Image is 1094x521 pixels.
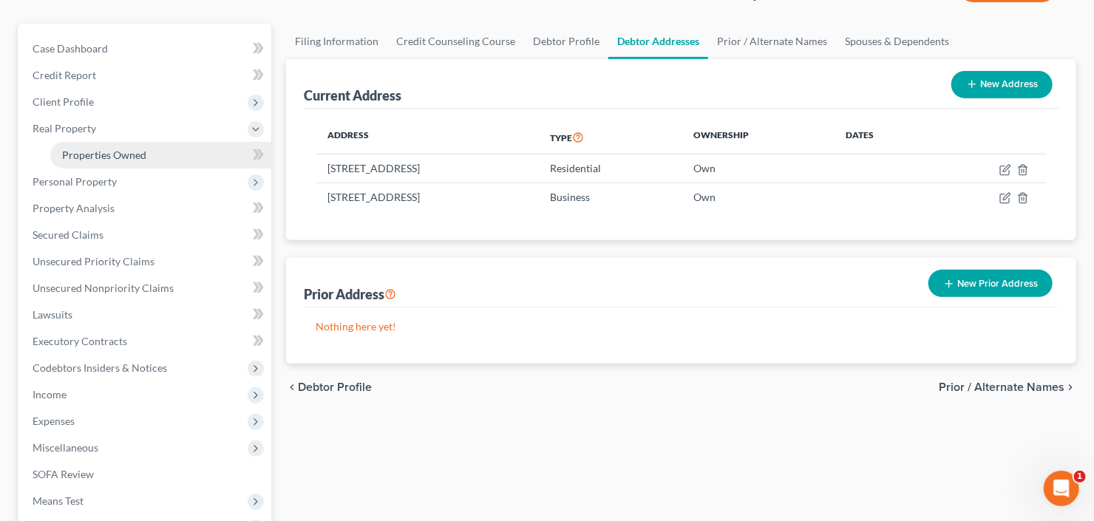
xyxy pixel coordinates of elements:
[33,202,115,214] span: Property Analysis
[33,415,75,427] span: Expenses
[21,195,271,222] a: Property Analysis
[387,24,524,59] a: Credit Counseling Course
[316,120,539,154] th: Address
[539,154,682,183] td: Residential
[21,461,271,488] a: SOFA Review
[62,149,146,161] span: Properties Owned
[21,328,271,355] a: Executory Contracts
[50,142,271,168] a: Properties Owned
[33,335,127,347] span: Executory Contracts
[33,388,67,401] span: Income
[33,122,96,134] span: Real Property
[1044,471,1079,506] iframe: Intercom live chat
[21,222,271,248] a: Secured Claims
[33,255,154,268] span: Unsecured Priority Claims
[33,308,72,321] span: Lawsuits
[608,24,708,59] a: Debtor Addresses
[1074,471,1086,483] span: 1
[21,62,271,89] a: Credit Report
[928,270,1053,297] button: New Prior Address
[539,183,682,211] td: Business
[939,381,1076,393] button: Prior / Alternate Names chevron_right
[33,282,174,294] span: Unsecured Nonpriority Claims
[524,24,608,59] a: Debtor Profile
[304,285,396,303] div: Prior Address
[33,95,94,108] span: Client Profile
[21,248,271,275] a: Unsecured Priority Claims
[304,86,401,104] div: Current Address
[33,468,94,480] span: SOFA Review
[33,175,117,188] span: Personal Property
[286,381,298,393] i: chevron_left
[286,24,387,59] a: Filing Information
[298,381,372,393] span: Debtor Profile
[682,120,833,154] th: Ownership
[836,24,958,59] a: Spouses & Dependents
[33,228,103,241] span: Secured Claims
[316,319,1047,334] p: Nothing here yet!
[682,183,833,211] td: Own
[708,24,836,59] a: Prior / Alternate Names
[682,154,833,183] td: Own
[21,275,271,302] a: Unsecured Nonpriority Claims
[21,302,271,328] a: Lawsuits
[33,494,84,507] span: Means Test
[1064,381,1076,393] i: chevron_right
[939,381,1064,393] span: Prior / Alternate Names
[33,42,108,55] span: Case Dashboard
[21,35,271,62] a: Case Dashboard
[286,381,372,393] button: chevron_left Debtor Profile
[951,71,1053,98] button: New Address
[33,441,98,454] span: Miscellaneous
[316,154,539,183] td: [STREET_ADDRESS]
[33,69,96,81] span: Credit Report
[33,361,167,374] span: Codebtors Insiders & Notices
[834,120,933,154] th: Dates
[539,120,682,154] th: Type
[316,183,539,211] td: [STREET_ADDRESS]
